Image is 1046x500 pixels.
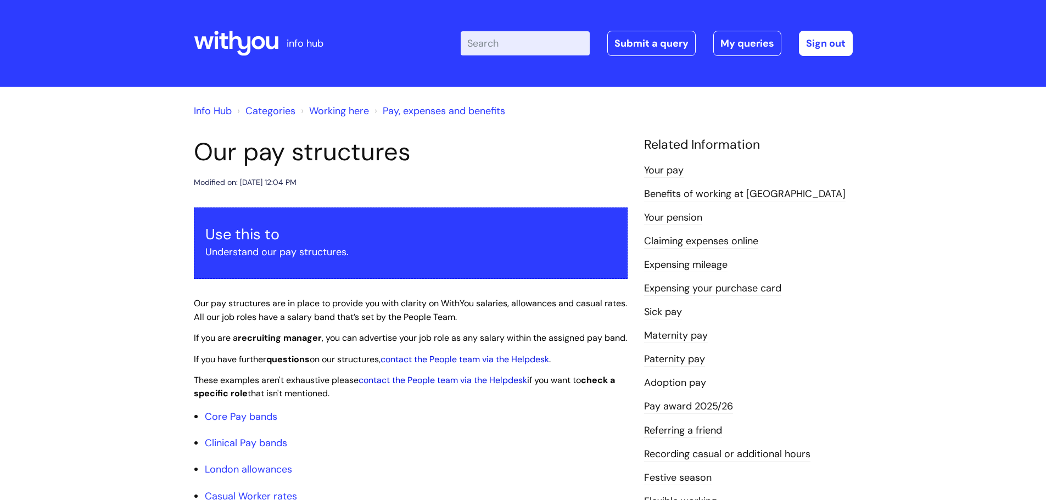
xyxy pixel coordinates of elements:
a: Adoption pay [644,376,706,390]
div: Modified on: [DATE] 12:04 PM [194,176,297,189]
a: Paternity pay [644,352,705,367]
input: Search [461,31,590,55]
a: Expensing mileage [644,258,728,272]
a: Recording casual or additional hours [644,447,810,462]
li: Pay, expenses and benefits [372,102,505,120]
a: Expensing your purchase card [644,282,781,296]
a: Clinical Pay bands [205,436,287,450]
a: Claiming expenses online [644,234,758,249]
a: contact the People team via the Helpdesk [381,353,549,365]
p: Understand our pay structures. [205,243,616,261]
strong: questions [266,353,310,365]
h4: Related Information [644,137,853,153]
a: Core Pay bands [205,410,277,423]
a: Benefits of working at [GEOGRAPHIC_DATA] [644,187,846,201]
span: Our pay structures are in place to provide you with clarity on WithYou salaries, allowances and c... [194,297,627,323]
a: Pay award 2025/26 [644,400,733,414]
a: Categories [245,104,295,117]
strong: recruiting manager [238,332,322,344]
span: These examples aren't exhaustive please if you want to that isn't mentioned. [194,374,615,400]
a: Maternity pay [644,329,708,343]
a: Pay, expenses and benefits [383,104,505,117]
a: My queries [713,31,781,56]
a: London allowances [205,463,292,476]
h3: Use this to [205,226,616,243]
li: Solution home [234,102,295,120]
div: | - [461,31,853,56]
span: If you are a , you can advertise your job role as any salary within the assigned pay band. [194,332,627,344]
a: Referring a friend [644,424,722,438]
a: Sick pay [644,305,682,319]
a: contact the People team via the Helpdesk [359,374,527,386]
a: Your pay [644,164,684,178]
a: Submit a query [607,31,696,56]
li: Working here [298,102,369,120]
a: Working here [309,104,369,117]
a: Info Hub [194,104,232,117]
p: info hub [287,35,323,52]
a: Sign out [799,31,853,56]
h1: Our pay structures [194,137,628,167]
a: Festive season [644,471,712,485]
span: If you have further on our structures, . [194,353,551,365]
a: Your pension [644,211,702,225]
